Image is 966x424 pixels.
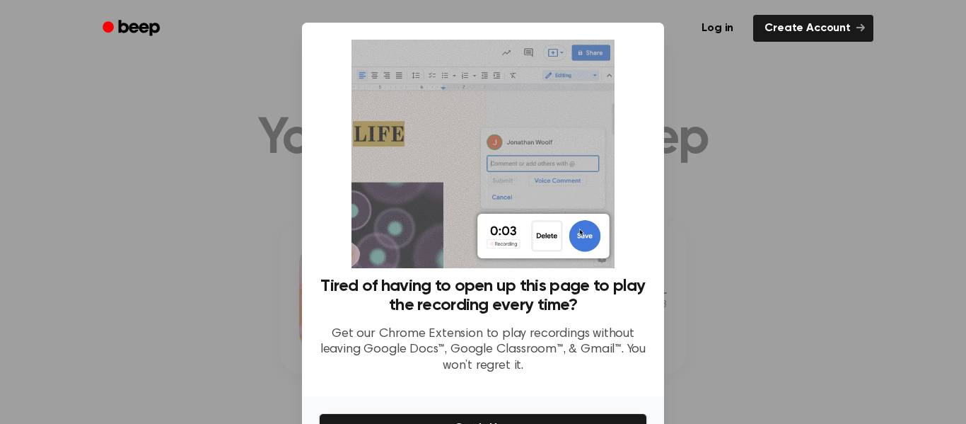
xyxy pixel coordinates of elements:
[753,15,873,42] a: Create Account
[690,15,745,42] a: Log in
[319,277,647,315] h3: Tired of having to open up this page to play the recording every time?
[351,40,614,268] img: Beep extension in action
[93,15,173,42] a: Beep
[319,326,647,374] p: Get our Chrome Extension to play recordings without leaving Google Docs™, Google Classroom™, & Gm...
